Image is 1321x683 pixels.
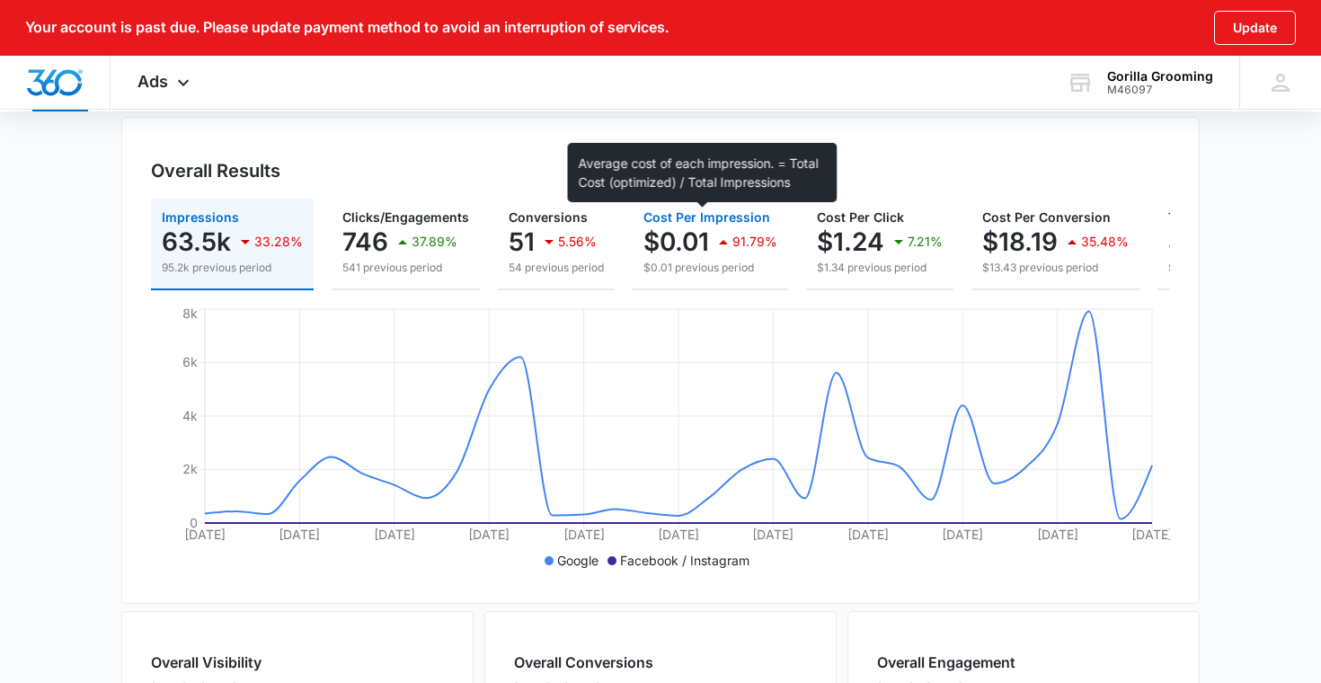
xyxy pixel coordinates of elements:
[908,235,943,248] p: 7.21%
[752,527,793,542] tspan: [DATE]
[877,652,1015,673] h2: Overall Engagement
[1107,69,1213,84] div: account name
[412,235,457,248] p: 37.89%
[182,306,198,321] tspan: 8k
[182,408,198,423] tspan: 4k
[557,551,598,570] p: Google
[111,56,221,109] div: Ads
[732,235,777,248] p: 91.79%
[658,527,699,542] tspan: [DATE]
[509,260,604,276] p: 54 previous period
[151,157,280,184] h3: Overall Results
[1168,227,1267,256] p: $927.69
[162,260,303,276] p: 95.2k previous period
[137,72,168,91] span: Ads
[568,143,838,202] div: Average cost of each impression. = Total Cost (optimized) / Total Impressions
[509,209,588,225] span: Conversions
[1214,11,1296,45] button: Update
[558,235,597,248] p: 5.56%
[563,527,605,542] tspan: [DATE]
[643,227,709,256] p: $0.01
[620,551,749,570] p: Facebook / Instagram
[182,354,198,369] tspan: 6k
[1168,209,1242,225] span: Total Spend
[279,527,320,542] tspan: [DATE]
[643,260,777,276] p: $0.01 previous period
[1081,235,1129,248] p: 35.48%
[151,652,311,673] h2: Overall Visibility
[342,209,469,225] span: Clicks/Engagements
[817,260,943,276] p: $1.34 previous period
[982,260,1129,276] p: $13.43 previous period
[190,515,198,530] tspan: 0
[342,260,469,276] p: 541 previous period
[182,461,198,476] tspan: 2k
[1107,84,1213,96] div: account id
[847,527,889,542] tspan: [DATE]
[942,527,983,542] tspan: [DATE]
[468,527,510,542] tspan: [DATE]
[374,527,415,542] tspan: [DATE]
[162,227,231,256] p: 63.5k
[342,227,388,256] p: 746
[184,527,226,542] tspan: [DATE]
[982,227,1058,256] p: $18.19
[25,19,669,36] p: Your account is past due. Please update payment method to avoid an interruption of services.
[514,652,653,673] h2: Overall Conversions
[982,209,1111,225] span: Cost Per Conversion
[162,209,239,225] span: Impressions
[1037,527,1078,542] tspan: [DATE]
[817,227,884,256] p: $1.24
[509,227,535,256] p: 51
[817,209,904,225] span: Cost Per Click
[643,209,770,225] span: Cost Per Impression
[254,235,303,248] p: 33.28%
[1131,527,1173,542] tspan: [DATE]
